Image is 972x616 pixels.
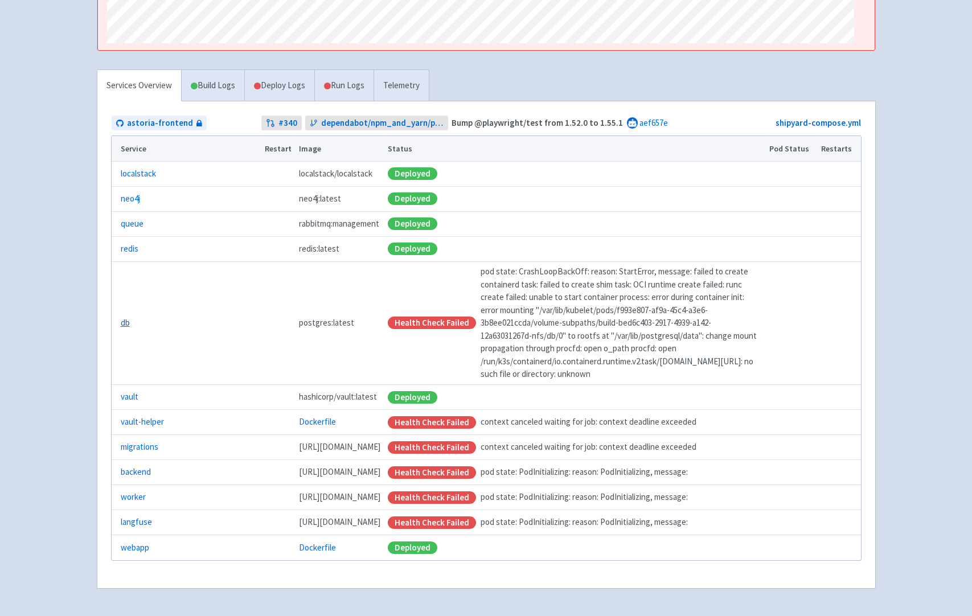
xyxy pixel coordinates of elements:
[244,70,314,101] a: Deploy Logs
[765,136,817,161] th: Pod Status
[384,136,765,161] th: Status
[121,491,146,504] a: worker
[388,391,437,404] div: Deployed
[388,516,476,529] div: Health check failed
[299,217,379,231] span: rabbitmq:management
[261,116,302,131] a: #340
[299,491,380,504] span: [DOMAIN_NAME][URL]
[299,542,336,553] a: Dockerfile
[278,117,297,130] strong: # 340
[388,441,476,454] div: Health check failed
[97,70,181,101] a: Services Overview
[388,416,476,429] div: Health check failed
[388,416,762,429] div: context canceled waiting for job: context deadline exceeded
[388,516,762,529] div: pod state: PodInitializing: reason: PodInitializing, message:
[388,491,476,504] div: Health check failed
[121,192,140,206] a: neo4j
[261,136,296,161] th: Restart
[388,317,476,329] div: Health check failed
[299,441,380,454] span: [DOMAIN_NAME][URL]
[388,441,762,454] div: context canceled waiting for job: context deadline exceeded
[121,167,156,180] a: localstack
[299,466,380,479] span: [DOMAIN_NAME][URL]
[121,243,138,256] a: redis
[295,136,384,161] th: Image
[388,243,437,255] div: Deployed
[388,466,476,479] div: Health check failed
[388,265,762,381] div: pod state: CrashLoopBackOff: reason: StartError, message: failed to create containerd task: faile...
[639,117,668,128] a: aef657e
[305,116,448,131] a: dependabot/npm_and_yarn/playwright/test-1.55.1
[817,136,860,161] th: Restarts
[388,192,437,205] div: Deployed
[452,117,623,128] strong: Bump @playwright/test from 1.52.0 to 1.55.1
[121,516,152,529] a: langfuse
[388,167,437,180] div: Deployed
[112,136,261,161] th: Service
[299,167,372,180] span: localstack/localstack
[121,317,130,330] a: db
[776,117,861,128] a: shipyard-compose.yml
[121,217,143,231] a: queue
[112,116,207,131] a: astoria-frontend
[127,117,193,130] span: astoria-frontend
[182,70,244,101] a: Build Logs
[299,516,380,529] span: [DOMAIN_NAME][URL]
[299,243,339,256] span: redis:latest
[121,541,149,555] a: webapp
[314,70,374,101] a: Run Logs
[299,317,354,330] span: postgres:latest
[121,441,158,454] a: migrations
[121,466,151,479] a: backend
[374,70,429,101] a: Telemetry
[388,491,762,504] div: pod state: PodInitializing: reason: PodInitializing, message:
[121,416,164,429] a: vault-helper
[299,391,377,404] span: hashicorp/vault:latest
[388,217,437,230] div: Deployed
[321,117,444,130] span: dependabot/npm_and_yarn/playwright/test-1.55.1
[299,416,336,427] a: Dockerfile
[388,541,437,554] div: Deployed
[121,391,138,404] a: vault
[299,192,341,206] span: neo4j:latest
[388,466,762,479] div: pod state: PodInitializing: reason: PodInitializing, message:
